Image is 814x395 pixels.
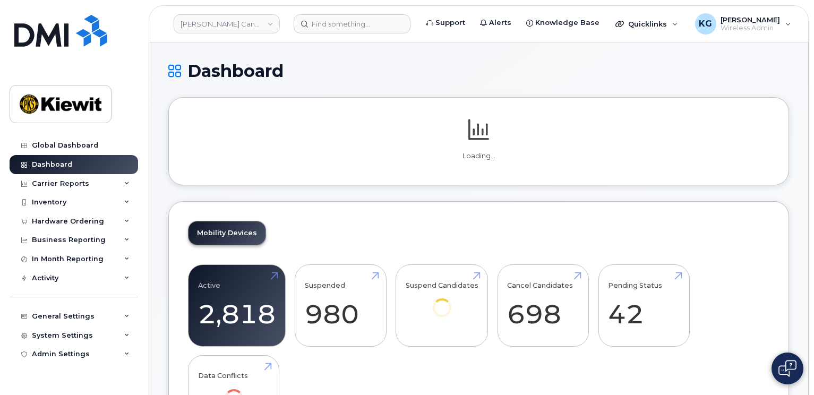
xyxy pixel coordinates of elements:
a: Mobility Devices [188,221,265,245]
a: Pending Status 42 [608,271,680,341]
a: Active 2,818 [198,271,276,341]
a: Suspended 980 [305,271,376,341]
h1: Dashboard [168,62,789,80]
a: Suspend Candidates [406,271,478,332]
a: Cancel Candidates 698 [507,271,579,341]
img: Open chat [778,360,796,377]
p: Loading... [188,151,769,161]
